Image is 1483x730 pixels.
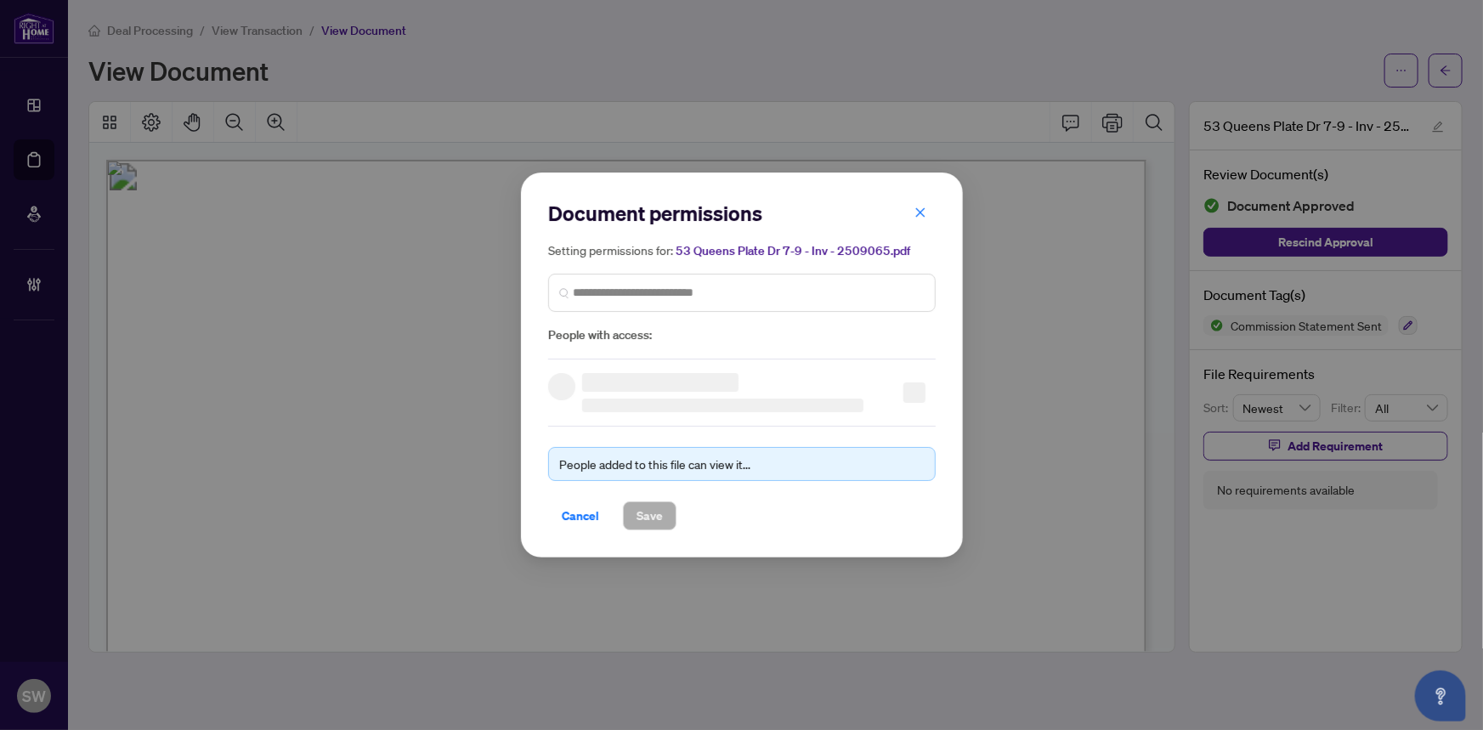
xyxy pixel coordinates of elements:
[623,501,676,530] button: Save
[676,243,910,258] span: 53 Queens Plate Dr 7-9 - Inv - 2509065.pdf
[559,287,569,297] img: search_icon
[548,325,936,345] span: People with access:
[548,200,936,227] h2: Document permissions
[559,455,925,473] div: People added to this file can view it...
[548,501,613,530] button: Cancel
[548,241,936,260] h5: Setting permissions for:
[914,207,926,218] span: close
[562,502,599,529] span: Cancel
[1415,671,1466,722] button: Open asap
